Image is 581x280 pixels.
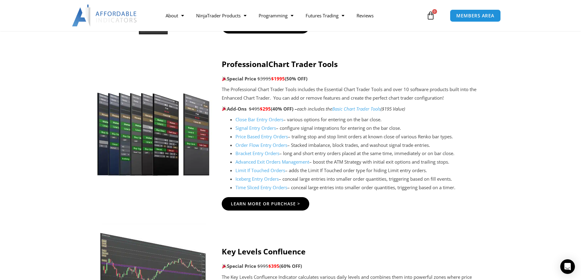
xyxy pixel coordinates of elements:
[235,175,481,183] li: – conceal large entries into smaller order quantities, triggering based on fill events.
[279,263,302,269] b: (60% OFF)
[235,176,279,182] a: Iceberg Entry Orders
[72,5,138,27] img: LogoAI | Affordable Indicators – NinjaTrader
[332,106,381,112] a: Basic Chart Trader Tools
[297,106,405,112] i: each includes the ($195 Value)
[271,106,297,112] b: (40% OFF) –
[235,166,481,175] li: – adds the Limit If Touched order type for hiding Limit entry orders.
[450,9,501,22] a: MEMBERS AREA
[268,263,279,269] span: $395
[235,183,481,192] li: – conceal large entries into smaller order quantities, triggering based on a timer.
[432,9,437,14] span: 0
[253,9,299,23] a: Programming
[160,9,425,23] nav: Menu
[222,246,306,257] strong: Key Levels Confluence
[222,197,309,211] a: Learn More Or Purchase >
[235,167,285,173] a: Limit If Touched Orders
[417,7,444,24] a: 0
[222,263,256,269] strong: Special Price
[222,76,227,81] img: 🎉
[235,159,309,165] a: Advanced Exit Orders Management
[235,125,276,131] a: Signal Entry Orders
[222,264,227,268] img: 🎉
[299,9,350,23] a: Futures Trading
[222,85,481,102] p: The Professional Chart Trader Tools includes the Essential Chart Trader Tools and over 10 softwar...
[95,76,212,176] img: ProfessionalToolsBundlePagejpg | Affordable Indicators – NinjaTrader
[235,158,481,166] li: – boost the ATM Strategy with initial exit options and trailing stops.
[271,76,285,82] span: $1995
[222,59,481,69] h4: Professional
[268,59,338,69] strong: Chart Trader Tools
[257,263,268,269] span: $995
[260,106,271,112] span: $295
[560,259,575,274] div: Open Intercom Messenger
[235,116,283,122] a: Close Bar Entry Orders
[231,202,300,206] span: Learn More Or Purchase >
[235,184,287,190] a: Time Sliced Entry Orders
[350,9,380,23] a: Reviews
[160,9,190,23] a: About
[235,142,287,148] a: Order Flow Entry Orders
[235,141,481,150] li: – Stacked imbalance, block trades, and washout signal trade entries.
[249,106,260,112] span: $495
[235,133,481,141] li: – trailing stop and stop limit orders at known close of various Renko bar types.
[222,106,227,111] img: 🎉
[222,106,246,112] strong: Add-Ons
[235,133,288,140] a: Price Based Entry Orders
[235,124,481,133] li: – configure signal integrations for entering on the bar close.
[235,149,481,158] li: – long and short entry orders placed at the same time, immediately or on bar close.
[235,115,481,124] li: – various options for entering on the bar close.
[222,76,256,82] strong: Special Price
[285,76,307,82] b: (50% OFF)
[456,13,494,18] span: MEMBERS AREA
[235,150,279,156] a: Bracket Entry Orders
[190,9,253,23] a: NinjaTrader Products
[257,76,271,82] span: $3995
